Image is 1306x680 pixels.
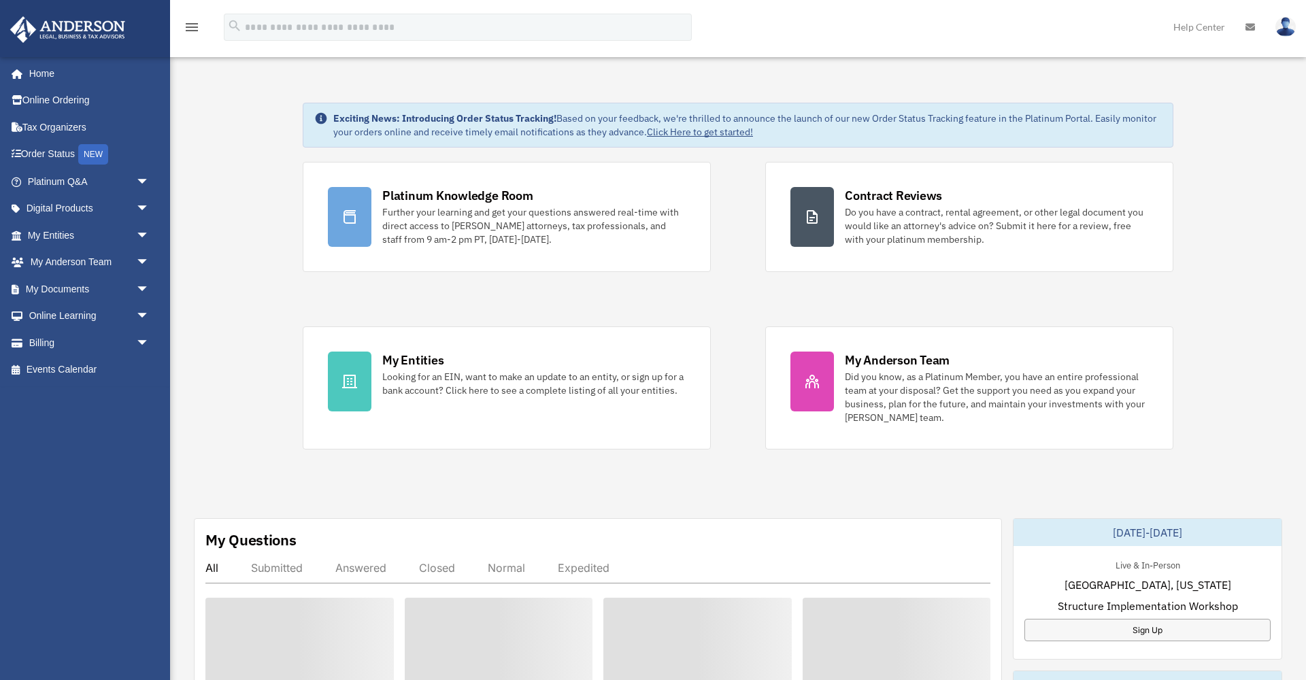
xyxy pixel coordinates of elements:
span: arrow_drop_down [136,168,163,196]
span: arrow_drop_down [136,195,163,223]
a: My Documentsarrow_drop_down [10,275,170,303]
a: Contract Reviews Do you have a contract, rental agreement, or other legal document you would like... [765,162,1173,272]
a: Order StatusNEW [10,141,170,169]
div: Normal [488,561,525,575]
span: arrow_drop_down [136,329,163,357]
span: arrow_drop_down [136,249,163,277]
a: Click Here to get started! [647,126,753,138]
div: Submitted [251,561,303,575]
strong: Exciting News: Introducing Order Status Tracking! [333,112,556,124]
div: Platinum Knowledge Room [382,187,533,204]
i: menu [184,19,200,35]
img: User Pic [1275,17,1296,37]
a: Platinum Knowledge Room Further your learning and get your questions answered real-time with dire... [303,162,711,272]
span: Structure Implementation Workshop [1058,598,1238,614]
div: Do you have a contract, rental agreement, or other legal document you would like an attorney's ad... [845,205,1148,246]
a: Online Ordering [10,87,170,114]
span: arrow_drop_down [136,275,163,303]
div: [DATE]-[DATE] [1014,519,1282,546]
div: Looking for an EIN, want to make an update to an entity, or sign up for a bank account? Click her... [382,370,686,397]
div: Did you know, as a Platinum Member, you have an entire professional team at your disposal? Get th... [845,370,1148,424]
span: [GEOGRAPHIC_DATA], [US_STATE] [1065,577,1231,593]
div: Further your learning and get your questions answered real-time with direct access to [PERSON_NAM... [382,205,686,246]
a: Home [10,60,163,87]
a: My Anderson Team Did you know, as a Platinum Member, you have an entire professional team at your... [765,326,1173,449]
img: Anderson Advisors Platinum Portal [6,16,129,43]
div: My Entities [382,352,443,369]
div: All [205,561,218,575]
span: arrow_drop_down [136,303,163,330]
a: Platinum Q&Aarrow_drop_down [10,168,170,195]
div: Answered [335,561,386,575]
a: Digital Productsarrow_drop_down [10,195,170,222]
span: arrow_drop_down [136,222,163,250]
div: Closed [419,561,455,575]
div: NEW [78,144,108,165]
a: My Anderson Teamarrow_drop_down [10,249,170,276]
a: Online Learningarrow_drop_down [10,303,170,330]
div: Expedited [558,561,609,575]
div: Contract Reviews [845,187,942,204]
a: My Entitiesarrow_drop_down [10,222,170,249]
a: Tax Organizers [10,114,170,141]
a: Billingarrow_drop_down [10,329,170,356]
div: My Questions [205,530,297,550]
div: Based on your feedback, we're thrilled to announce the launch of our new Order Status Tracking fe... [333,112,1162,139]
a: Events Calendar [10,356,170,384]
i: search [227,18,242,33]
a: My Entities Looking for an EIN, want to make an update to an entity, or sign up for a bank accoun... [303,326,711,449]
div: My Anderson Team [845,352,950,369]
div: Live & In-Person [1105,557,1191,571]
a: menu [184,24,200,35]
a: Sign Up [1024,619,1271,641]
